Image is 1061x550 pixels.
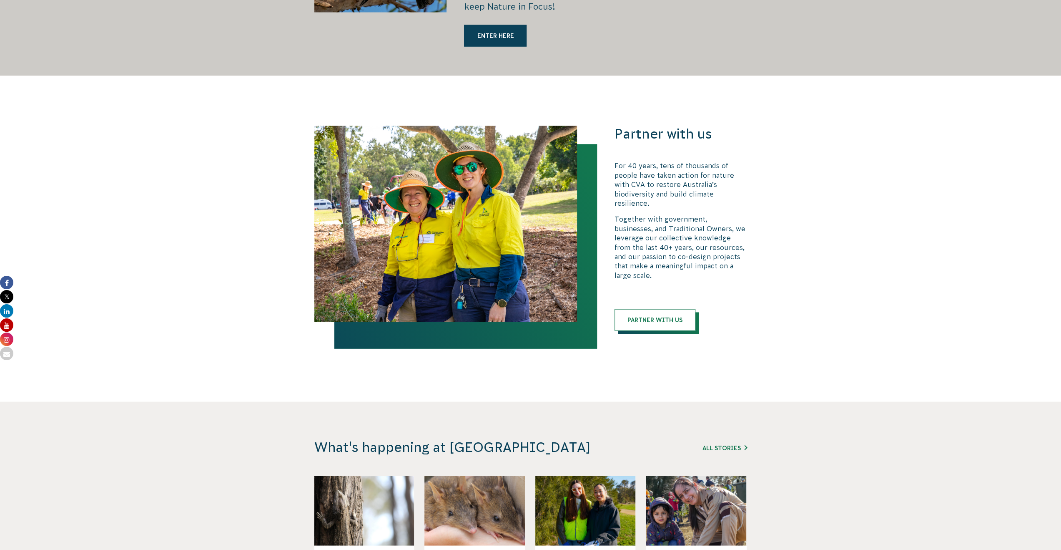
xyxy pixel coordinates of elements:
[615,214,747,280] p: Together with government, businesses, and Traditional Owners, we leverage our collective knowledg...
[464,25,527,47] a: ENTER HERE
[615,309,695,331] a: Partner with us
[314,439,635,456] h3: What's happening at [GEOGRAPHIC_DATA]
[702,445,747,452] a: All Stories
[615,126,747,142] h3: Partner with us
[615,161,747,208] p: For 40 years, tens of thousands of people have taken action for nature with CVA to restore Austra...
